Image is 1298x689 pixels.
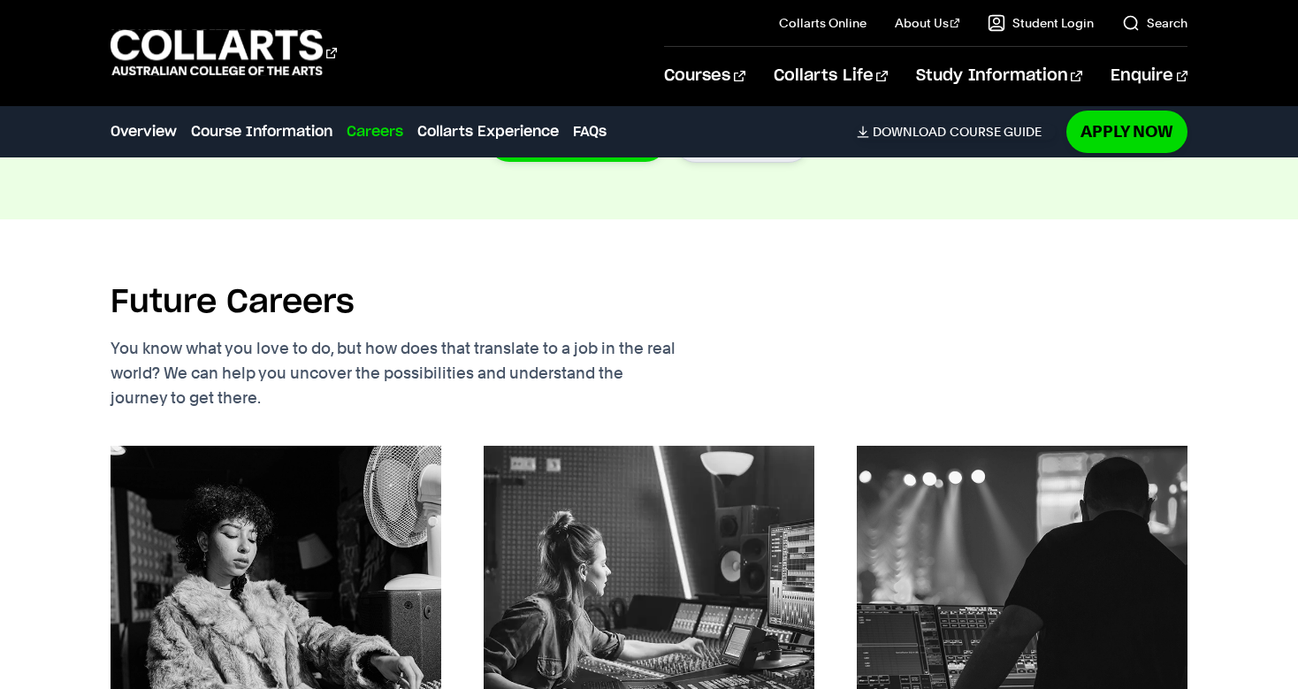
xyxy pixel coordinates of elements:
a: Careers [347,121,403,142]
a: Apply Now [1066,111,1187,152]
a: Overview [111,121,177,142]
a: Courses [664,47,744,105]
a: Student Login [988,14,1094,32]
a: Collarts Life [774,47,888,105]
a: Study Information [916,47,1082,105]
a: Collarts Online [779,14,867,32]
a: DownloadCourse Guide [857,124,1056,140]
a: Enquire [1111,47,1187,105]
a: Collarts Experience [417,121,559,142]
a: Course Information [191,121,332,142]
p: You know what you love to do, but how does that translate to a job in the real world? We can help... [111,336,756,410]
span: Download [873,124,946,140]
h2: Future Careers [111,283,355,322]
a: Search [1122,14,1187,32]
div: Go to homepage [111,27,337,78]
a: FAQs [573,121,607,142]
a: About Us [895,14,960,32]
